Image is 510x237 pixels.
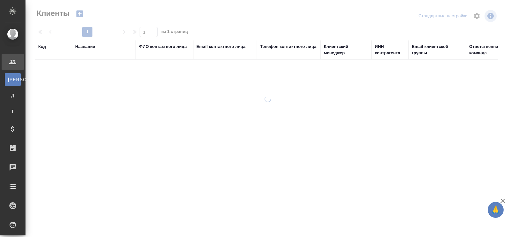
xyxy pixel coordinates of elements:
span: Т [8,108,18,115]
div: ИНН контрагента [375,43,405,56]
a: Т [5,105,21,118]
div: Телефон контактного лица [260,43,317,50]
a: [PERSON_NAME] [5,73,21,86]
div: Email клиентской группы [412,43,463,56]
div: Код [38,43,46,50]
div: Название [75,43,95,50]
a: Д [5,89,21,102]
span: [PERSON_NAME] [8,76,18,83]
div: Клиентский менеджер [324,43,368,56]
div: Email контактного лица [196,43,245,50]
div: ФИО контактного лица [139,43,187,50]
span: Д [8,92,18,99]
button: 🙏 [488,202,504,218]
span: 🙏 [490,203,501,217]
